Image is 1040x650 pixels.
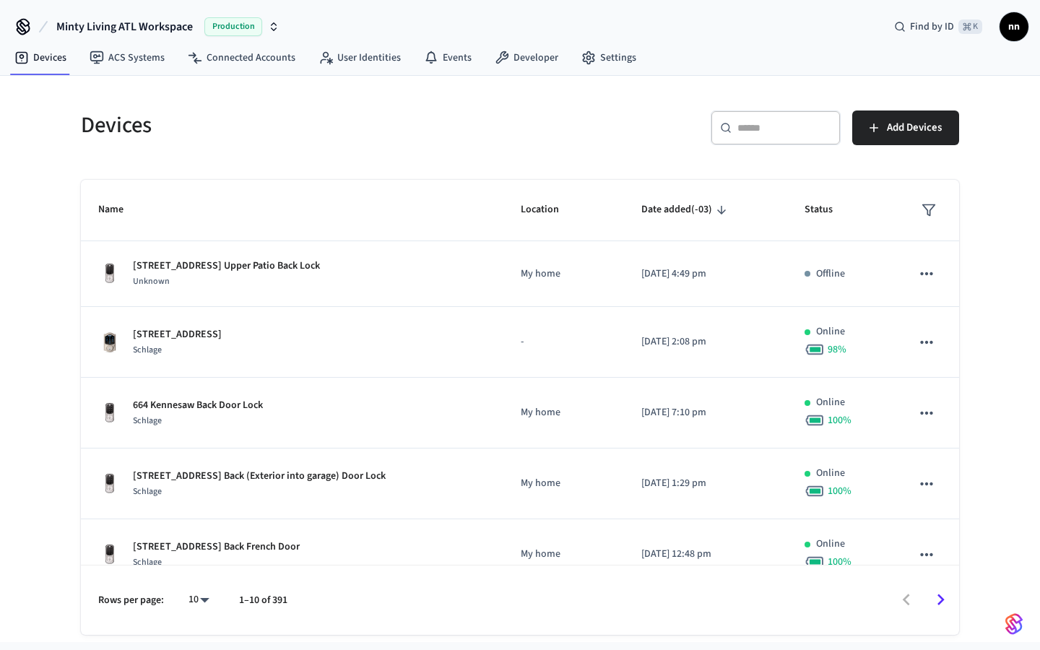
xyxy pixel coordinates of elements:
[239,593,287,608] p: 1–10 of 391
[570,45,648,71] a: Settings
[1001,14,1027,40] span: nn
[828,342,846,357] span: 98 %
[641,334,770,350] p: [DATE] 2:08 pm
[133,259,320,274] p: [STREET_ADDRESS] Upper Patio Back Lock
[641,476,770,491] p: [DATE] 1:29 pm
[828,555,851,569] span: 100 %
[3,45,78,71] a: Devices
[78,45,176,71] a: ACS Systems
[521,266,607,282] p: My home
[641,405,770,420] p: [DATE] 7:10 pm
[521,199,578,221] span: Location
[828,484,851,498] span: 100 %
[958,19,982,34] span: ⌘ K
[910,19,954,34] span: Find by ID
[98,543,121,566] img: Yale Assure Touchscreen Wifi Smart Lock, Satin Nickel, Front
[852,110,959,145] button: Add Devices
[883,14,994,40] div: Find by ID⌘ K
[805,199,851,221] span: Status
[816,266,845,282] p: Offline
[133,398,263,413] p: 664 Kennesaw Back Door Lock
[483,45,570,71] a: Developer
[204,17,262,36] span: Production
[133,327,222,342] p: [STREET_ADDRESS]
[81,110,511,140] h5: Devices
[816,537,845,552] p: Online
[521,476,607,491] p: My home
[1005,612,1023,636] img: SeamLogoGradient.69752ec5.svg
[521,547,607,562] p: My home
[98,262,121,285] img: Yale Assure Touchscreen Wifi Smart Lock, Satin Nickel, Front
[924,583,958,617] button: Go to next page
[1000,12,1028,41] button: nn
[133,415,162,427] span: Schlage
[521,334,607,350] p: -
[412,45,483,71] a: Events
[887,118,942,137] span: Add Devices
[98,472,121,495] img: Yale Assure Touchscreen Wifi Smart Lock, Satin Nickel, Front
[176,45,307,71] a: Connected Accounts
[133,469,386,484] p: [STREET_ADDRESS] Back (Exterior into garage) Door Lock
[98,199,142,221] span: Name
[56,18,193,35] span: Minty Living ATL Workspace
[133,275,170,287] span: Unknown
[133,344,162,356] span: Schlage
[98,331,121,354] img: Schlage Sense Smart Deadbolt with Camelot Trim, Front
[133,485,162,498] span: Schlage
[641,266,770,282] p: [DATE] 4:49 pm
[828,413,851,428] span: 100 %
[307,45,412,71] a: User Identities
[816,466,845,481] p: Online
[181,589,216,610] div: 10
[133,556,162,568] span: Schlage
[816,324,845,339] p: Online
[641,547,770,562] p: [DATE] 12:48 pm
[98,402,121,425] img: Yale Assure Touchscreen Wifi Smart Lock, Satin Nickel, Front
[98,593,164,608] p: Rows per page:
[521,405,607,420] p: My home
[816,395,845,410] p: Online
[133,539,300,555] p: [STREET_ADDRESS] Back French Door
[641,199,731,221] span: Date added(-03)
